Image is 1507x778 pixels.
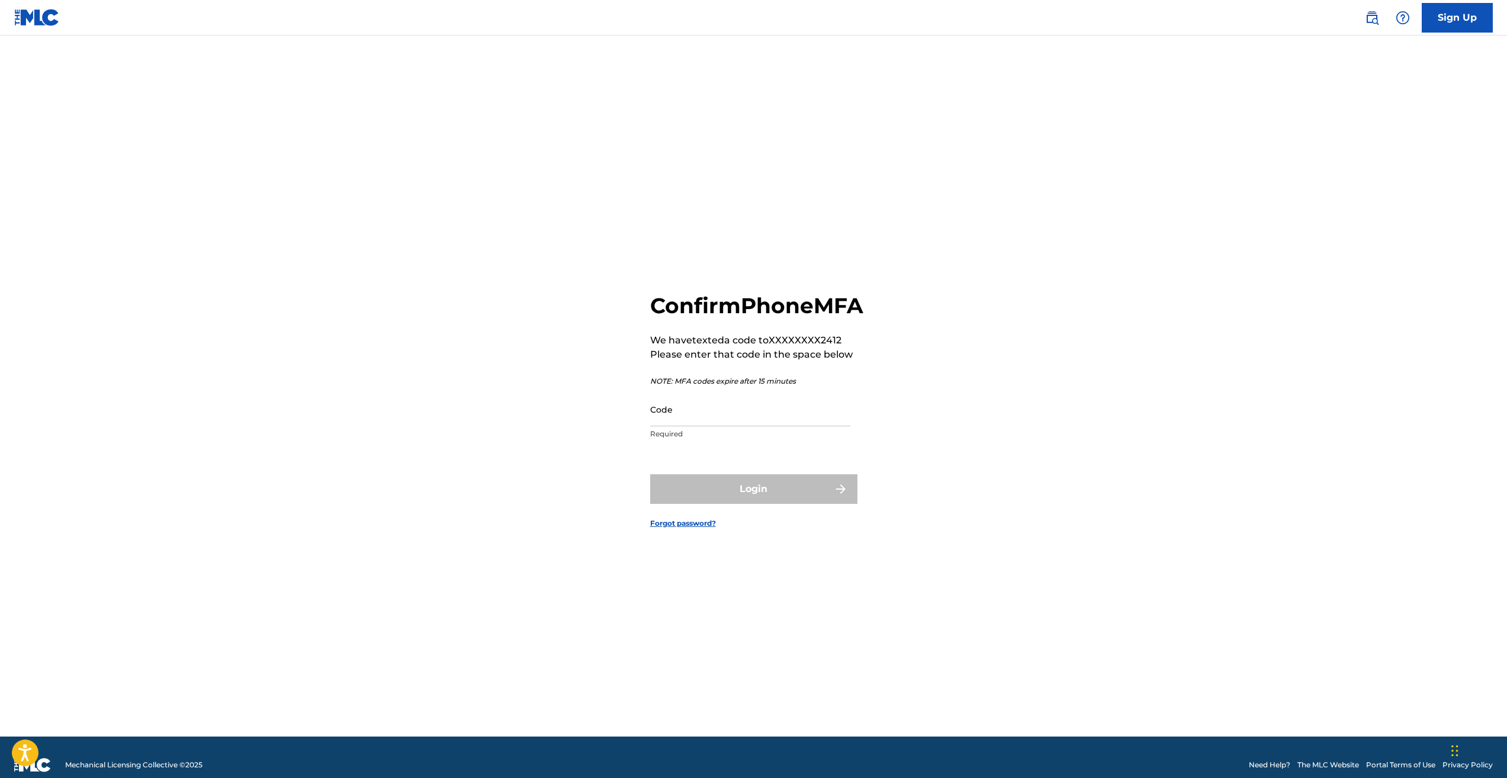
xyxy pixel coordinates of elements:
a: Privacy Policy [1442,760,1493,770]
div: Drag [1451,733,1458,769]
img: MLC Logo [14,9,60,26]
p: NOTE: MFA codes expire after 15 minutes [650,376,863,387]
a: Forgot password? [650,518,716,529]
a: Public Search [1360,6,1384,30]
iframe: Chat Widget [1448,721,1507,778]
div: Help [1391,6,1415,30]
h2: Confirm Phone MFA [650,292,863,319]
span: Mechanical Licensing Collective © 2025 [65,760,203,770]
p: Please enter that code in the space below [650,348,863,362]
a: Sign Up [1422,3,1493,33]
img: search [1365,11,1379,25]
a: The MLC Website [1297,760,1359,770]
img: help [1396,11,1410,25]
img: logo [14,758,51,772]
p: Required [650,429,850,439]
a: Need Help? [1249,760,1290,770]
a: Portal Terms of Use [1366,760,1435,770]
p: We have texted a code to XXXXXXXX2412 [650,333,863,348]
